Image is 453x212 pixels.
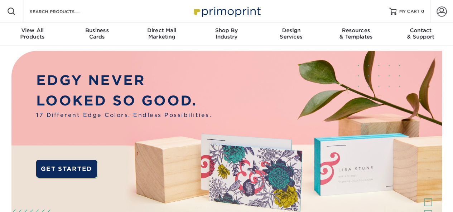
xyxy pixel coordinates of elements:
[65,27,130,34] span: Business
[129,27,194,40] div: Marketing
[259,23,324,46] a: DesignServices
[29,7,99,16] input: SEARCH PRODUCTS.....
[388,27,453,34] span: Contact
[65,23,130,46] a: BusinessCards
[388,27,453,40] div: & Support
[194,27,259,40] div: Industry
[36,160,97,178] a: GET STARTED
[129,23,194,46] a: Direct MailMarketing
[324,23,389,46] a: Resources& Templates
[129,27,194,34] span: Direct Mail
[259,27,324,34] span: Design
[259,27,324,40] div: Services
[324,27,389,40] div: & Templates
[388,23,453,46] a: Contact& Support
[36,111,212,119] span: 17 Different Edge Colors. Endless Possibilities.
[194,27,259,34] span: Shop By
[36,70,212,91] p: EDGY NEVER
[324,27,389,34] span: Resources
[399,9,420,15] span: MY CART
[191,4,262,19] img: Primoprint
[36,91,212,111] p: LOOKED SO GOOD.
[194,23,259,46] a: Shop ByIndustry
[421,9,424,14] span: 0
[65,27,130,40] div: Cards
